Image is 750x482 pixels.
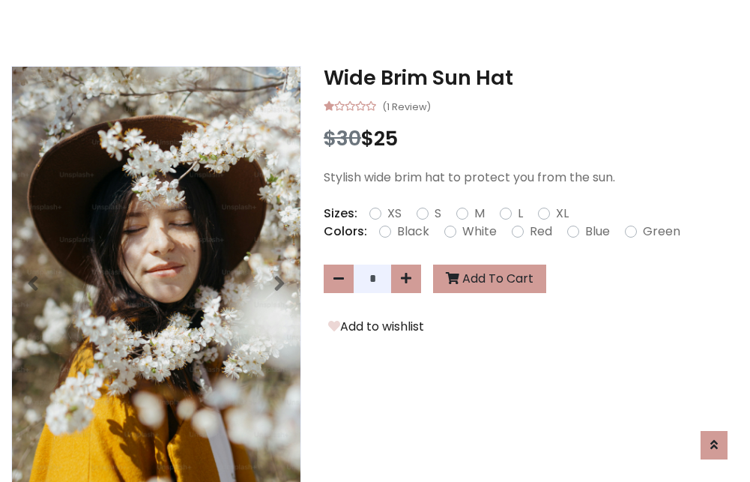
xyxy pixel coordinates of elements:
label: M [474,205,485,223]
small: (1 Review) [382,97,431,115]
label: S [435,205,441,223]
p: Colors: [324,223,367,241]
button: Add To Cart [433,265,546,293]
label: L [518,205,523,223]
span: 25 [374,124,398,152]
button: Add to wishlist [324,317,429,337]
h3: $ [324,127,739,151]
span: $30 [324,124,361,152]
label: XS [387,205,402,223]
p: Sizes: [324,205,357,223]
label: Blue [585,223,610,241]
p: Stylish wide brim hat to protect you from the sun. [324,169,739,187]
label: Green [643,223,680,241]
label: Black [397,223,429,241]
label: White [462,223,497,241]
label: XL [556,205,569,223]
h3: Wide Brim Sun Hat [324,66,739,90]
label: Red [530,223,552,241]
